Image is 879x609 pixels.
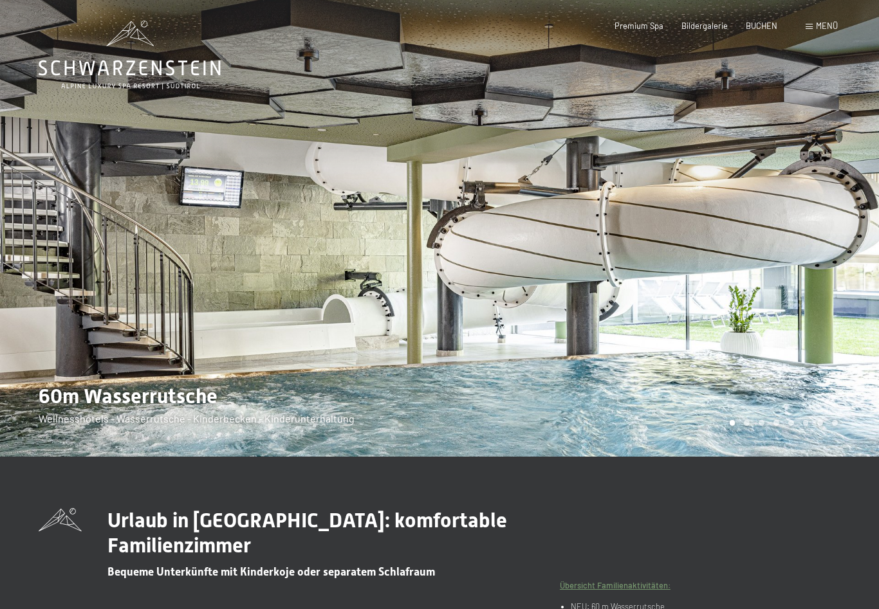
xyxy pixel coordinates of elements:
[773,420,779,426] div: Carousel Page 4
[560,580,671,590] a: Übersicht Familienaktivitäten:
[730,420,736,426] div: Carousel Page 1 (Current Slide)
[817,420,823,426] div: Carousel Page 7
[832,420,838,426] div: Carousel Page 8
[759,420,764,426] div: Carousel Page 3
[788,420,794,426] div: Carousel Page 5
[744,420,750,426] div: Carousel Page 2
[615,21,663,31] a: Premium Spa
[746,21,777,31] a: BUCHEN
[107,508,507,557] span: Urlaub in [GEOGRAPHIC_DATA]: komfortable Familienzimmer
[107,565,435,578] span: Bequeme Unterkünfte mit Kinderkoje oder separatem Schlafraum
[725,420,838,426] div: Carousel Pagination
[681,21,728,31] a: Bildergalerie
[803,420,809,426] div: Carousel Page 6
[816,21,838,31] span: Menü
